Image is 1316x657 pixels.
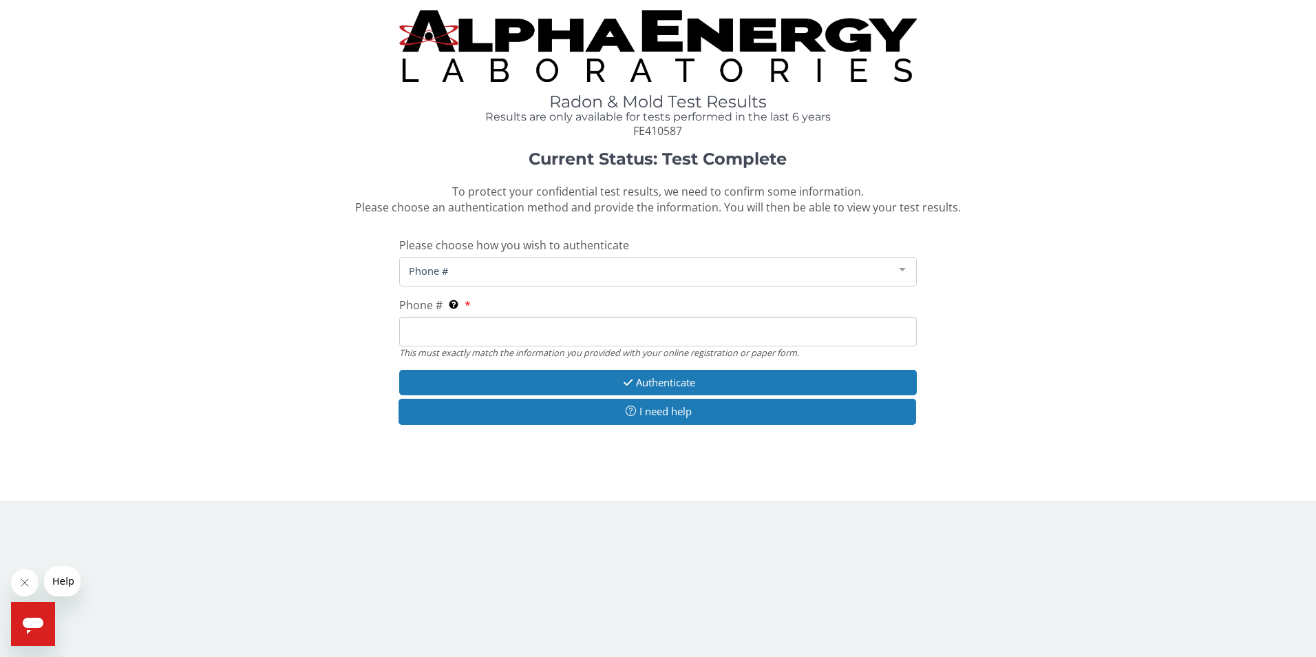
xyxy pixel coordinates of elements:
div: This must exactly match the information you provided with your online registration or paper form. [399,346,917,359]
span: To protect your confidential test results, we need to confirm some information. Please choose an ... [355,184,961,215]
iframe: Close message [11,569,39,596]
span: Phone # [405,263,889,278]
button: Authenticate [399,370,917,395]
img: TightCrop.jpg [399,10,917,82]
iframe: Button to launch messaging window [11,602,55,646]
span: Phone # [399,298,443,313]
span: Please choose how you wish to authenticate [399,238,629,253]
h1: Radon & Mold Test Results [399,93,917,111]
span: FE410587 [633,123,682,138]
strong: Current Status: Test Complete [529,149,787,169]
iframe: Message from company [44,566,81,596]
button: I need help [399,399,917,424]
h4: Results are only available for tests performed in the last 6 years [399,111,917,123]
